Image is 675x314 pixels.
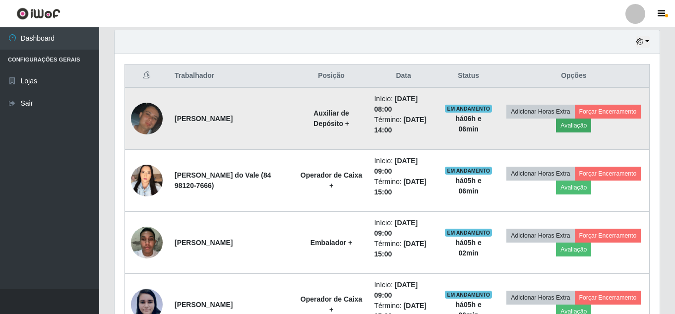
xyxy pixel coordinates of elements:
th: Opções [498,64,650,88]
img: 1752181822645.jpeg [131,221,163,263]
strong: Operador de Caixa + [301,171,363,189]
strong: [PERSON_NAME] [175,115,233,123]
img: CoreUI Logo [16,7,61,20]
strong: há 05 h e 06 min [456,177,482,195]
li: Término: [374,239,432,259]
strong: há 05 h e 02 min [456,239,482,257]
span: EM ANDAMENTO [445,291,492,299]
button: Forçar Encerramento [575,291,641,305]
button: Avaliação [556,119,591,132]
button: Adicionar Horas Extra [506,291,574,305]
button: Forçar Encerramento [575,105,641,119]
img: 1755107121932.jpeg [131,103,163,135]
span: EM ANDAMENTO [445,105,492,113]
button: Forçar Encerramento [575,167,641,181]
span: EM ANDAMENTO [445,167,492,175]
button: Adicionar Horas Extra [506,229,574,243]
time: [DATE] 08:00 [374,95,418,113]
th: Trabalhador [169,64,295,88]
li: Início: [374,156,432,177]
strong: há 06 h e 06 min [456,115,482,133]
strong: [PERSON_NAME] [175,301,233,309]
button: Avaliação [556,243,591,256]
button: Adicionar Horas Extra [506,105,574,119]
th: Status [439,64,498,88]
li: Término: [374,177,432,197]
strong: Auxiliar de Depósito + [313,109,349,127]
strong: Operador de Caixa + [301,295,363,314]
strong: [PERSON_NAME] do Vale (84 98120-7666) [175,171,271,189]
th: Posição [295,64,368,88]
th: Data [368,64,438,88]
button: Avaliação [556,181,591,194]
strong: [PERSON_NAME] [175,239,233,247]
li: Término: [374,115,432,135]
li: Início: [374,94,432,115]
img: 1740529187901.jpeg [131,161,163,200]
li: Início: [374,218,432,239]
button: Adicionar Horas Extra [506,167,574,181]
li: Início: [374,280,432,301]
strong: Embalador + [310,239,352,247]
time: [DATE] 09:00 [374,281,418,299]
time: [DATE] 09:00 [374,157,418,175]
span: EM ANDAMENTO [445,229,492,237]
time: [DATE] 09:00 [374,219,418,237]
button: Forçar Encerramento [575,229,641,243]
